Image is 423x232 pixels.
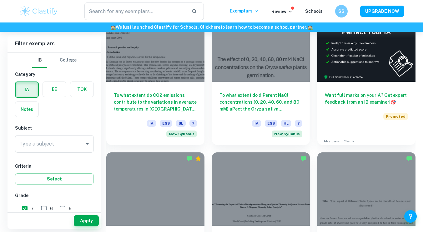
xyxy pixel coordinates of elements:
h6: Subject [15,125,94,131]
span: 🏫 [110,25,116,30]
button: Notes [15,102,38,117]
span: 🏫 [307,25,313,30]
a: Advertise with Clastify [324,139,354,144]
span: 🎯 [390,100,396,105]
img: Marked [300,155,307,162]
a: Schools [305,9,323,14]
a: To what extent do CO2 emissions contribute to the variations in average temperatures in [GEOGRAPH... [106,8,204,145]
button: IB [32,53,47,68]
span: New Syllabus [272,131,302,137]
div: Filter type choice [32,53,77,68]
h6: Want full marks on your IA ? Get expert feedback from an IB examiner! [325,92,408,106]
span: Promoted [383,113,408,120]
img: Marked [406,155,412,162]
a: Want full marks on yourIA? Get expert feedback from an IB examiner!PromotedAdvertise with Clastify [317,8,415,145]
span: IA [252,120,261,127]
img: Clastify logo [19,5,59,17]
h6: Category [15,71,94,78]
button: Select [15,173,94,185]
p: Exemplars [230,7,259,14]
div: Starting from the May 2026 session, the ESS IA requirements have changed. We created this exempla... [272,131,302,137]
span: 6 [50,205,53,212]
span: 7 [189,120,197,127]
a: To what extent do diPerent NaCl concentrations (0, 20, 40, 60, and 80 mM) aPect the Oryza sativa ... [212,8,310,145]
span: IA [147,120,156,127]
h6: Criteria [15,163,94,170]
div: Starting from the May 2026 session, the ESS IA requirements have changed. We created this exempla... [166,131,197,137]
button: College [60,53,77,68]
h6: To what extent do CO2 emissions contribute to the variations in average temperatures in [GEOGRAPH... [114,92,197,112]
button: Open [83,140,92,148]
input: Search for any exemplars... [84,2,187,20]
a: here [211,25,220,30]
button: IA [16,82,38,97]
button: EE [43,82,66,97]
span: 7 [295,120,302,127]
img: Marked [186,155,193,162]
button: UPGRADE NOW [360,6,404,17]
h6: Grade [15,192,94,199]
h6: To what extent do diPerent NaCl concentrations (0, 20, 40, 60, and 80 mM) aPect the Oryza sativa ... [219,92,303,112]
span: HL [281,120,291,127]
span: ESS [160,120,172,127]
h6: SS [338,8,345,15]
p: Review [271,8,293,15]
img: Thumbnail [317,8,415,82]
span: 5 [69,205,72,212]
span: New Syllabus [166,131,197,137]
span: ESS [265,120,277,127]
button: Help and Feedback [404,210,417,223]
span: 7 [31,205,34,212]
button: SS [335,5,348,17]
h6: Filter exemplars [8,35,101,52]
span: SL [176,120,186,127]
div: Premium [195,155,201,162]
h6: We just launched Clastify for Schools. Click to learn how to become a school partner. [1,24,422,31]
button: TOK [70,82,93,97]
button: Apply [74,215,99,226]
